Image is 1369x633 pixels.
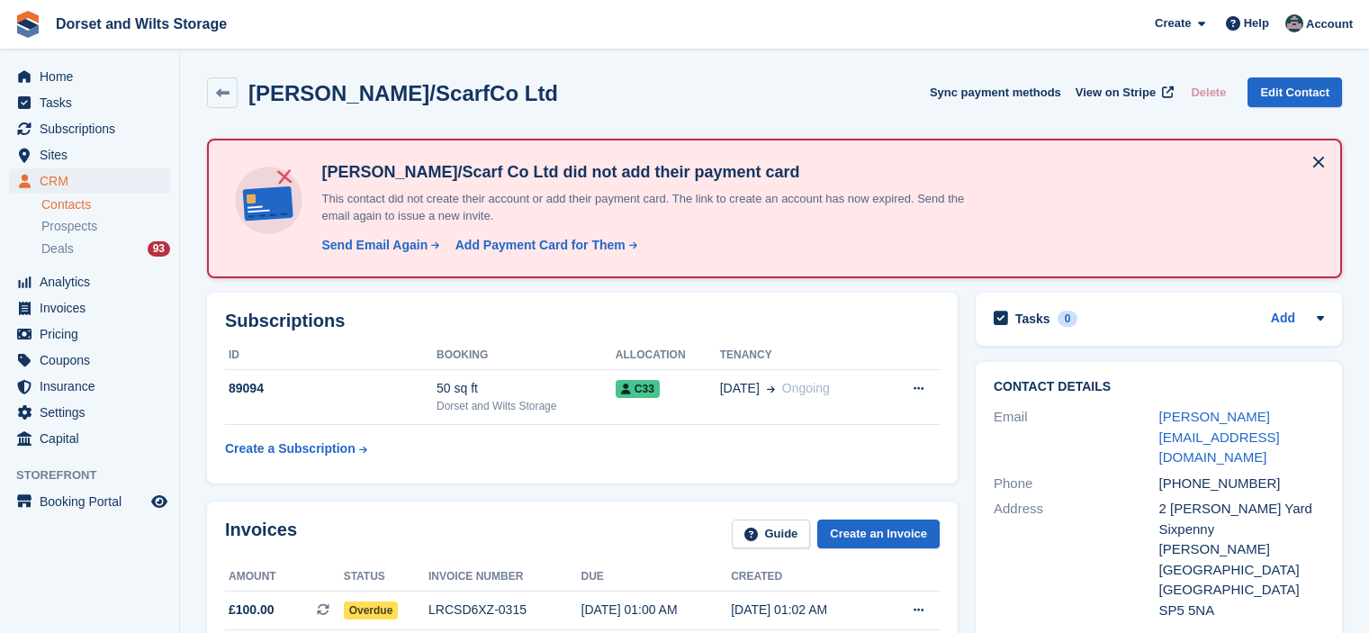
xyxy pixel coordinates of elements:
[1159,560,1325,581] div: [GEOGRAPHIC_DATA]
[616,380,660,398] span: C33
[782,381,830,395] span: Ongoing
[9,116,170,141] a: menu
[314,190,989,225] p: This contact did not create their account or add their payment card. The link to create an accoun...
[149,491,170,512] a: Preview store
[41,240,74,258] span: Deals
[9,90,170,115] a: menu
[1159,499,1325,520] div: 2 [PERSON_NAME] Yard
[930,77,1061,107] button: Sync payment methods
[731,601,881,619] div: [DATE] 01:02 AM
[40,426,148,451] span: Capital
[428,601,581,619] div: LRCSD6XZ-0315
[40,116,148,141] span: Subscriptions
[225,563,344,592] th: Amount
[9,348,170,373] a: menu
[16,466,179,484] span: Storefront
[1271,309,1295,330] a: Add
[40,348,148,373] span: Coupons
[9,400,170,425] a: menu
[40,168,148,194] span: CRM
[225,311,940,331] h2: Subscriptions
[1015,311,1050,327] h2: Tasks
[817,520,940,549] a: Create an Invoice
[437,398,616,414] div: Dorset and Wilts Storage
[225,439,356,458] div: Create a Subscription
[1068,77,1177,107] a: View on Stripe
[1155,14,1191,32] span: Create
[720,379,760,398] span: [DATE]
[225,341,437,370] th: ID
[437,341,616,370] th: Booking
[9,168,170,194] a: menu
[225,520,297,549] h2: Invoices
[1184,77,1233,107] button: Delete
[994,407,1159,468] div: Email
[455,236,626,255] div: Add Payment Card for Them
[1159,601,1325,621] div: SP5 5NA
[581,563,732,592] th: Due
[248,81,558,105] h2: [PERSON_NAME]/ScarfCo Ltd
[9,489,170,514] a: menu
[9,295,170,321] a: menu
[41,218,97,235] span: Prospects
[1159,580,1325,601] div: [GEOGRAPHIC_DATA]
[321,236,428,255] div: Send Email Again
[720,341,884,370] th: Tenancy
[428,563,581,592] th: Invoice number
[40,400,148,425] span: Settings
[994,499,1159,620] div: Address
[40,374,148,399] span: Insurance
[40,64,148,89] span: Home
[731,563,881,592] th: Created
[9,269,170,294] a: menu
[9,374,170,399] a: menu
[1285,14,1303,32] img: Steph Chick
[1306,15,1353,33] span: Account
[9,142,170,167] a: menu
[14,11,41,38] img: stora-icon-8386f47178a22dfd0bd8f6a31ec36ba5ce8667c1dd55bd0f319d3a0aa187defe.svg
[344,601,399,619] span: Overdue
[40,142,148,167] span: Sites
[225,432,367,466] a: Create a Subscription
[1247,77,1342,107] a: Edit Contact
[9,321,170,347] a: menu
[994,474,1159,494] div: Phone
[1159,409,1280,465] a: [PERSON_NAME][EMAIL_ADDRESS][DOMAIN_NAME]
[344,563,428,592] th: Status
[41,217,170,236] a: Prospects
[994,380,1324,394] h2: Contact Details
[40,295,148,321] span: Invoices
[148,241,170,257] div: 93
[581,601,732,619] div: [DATE] 01:00 AM
[1159,474,1325,494] div: [PHONE_NUMBER]
[448,236,639,255] a: Add Payment Card for Them
[40,90,148,115] span: Tasks
[1076,84,1156,102] span: View on Stripe
[49,9,234,39] a: Dorset and Wilts Storage
[9,64,170,89] a: menu
[732,520,811,549] a: Guide
[41,196,170,213] a: Contacts
[40,321,148,347] span: Pricing
[1058,311,1078,327] div: 0
[314,162,989,183] h4: [PERSON_NAME]/Scarf Co Ltd did not add their payment card
[41,240,170,258] a: Deals 93
[1159,520,1325,560] div: Sixpenny [PERSON_NAME]
[616,341,720,370] th: Allocation
[225,379,437,398] div: 89094
[229,601,275,619] span: £100.00
[40,269,148,294] span: Analytics
[1244,14,1269,32] span: Help
[230,162,307,239] img: no-card-linked-e7822e413c904bf8b177c4d89f31251c4716f9871600ec3ca5bfc59e148c83f4.svg
[40,489,148,514] span: Booking Portal
[9,426,170,451] a: menu
[437,379,616,398] div: 50 sq ft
